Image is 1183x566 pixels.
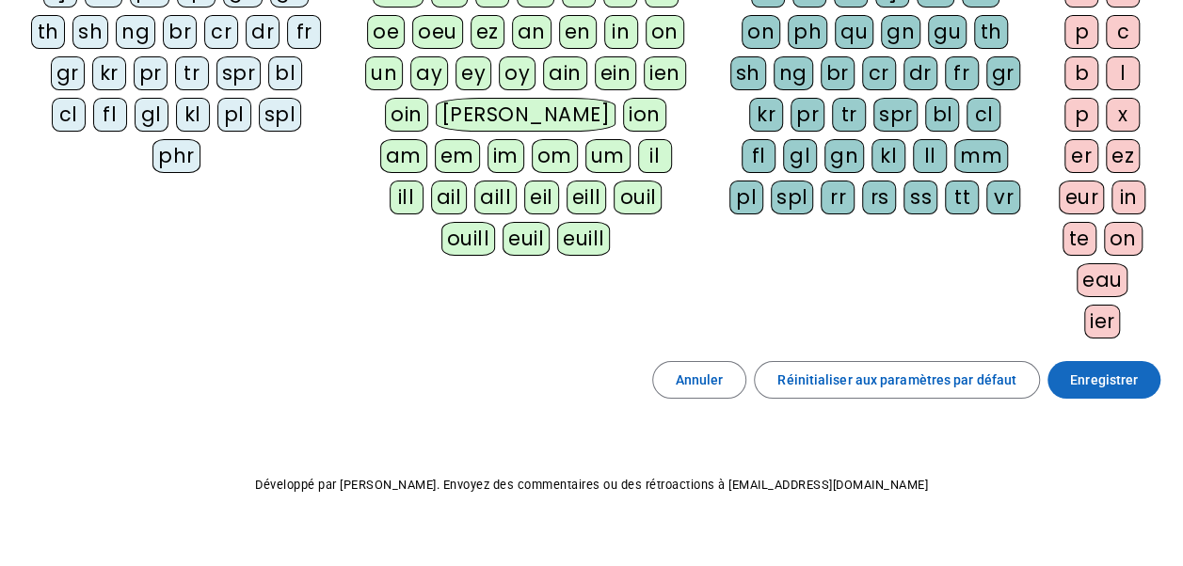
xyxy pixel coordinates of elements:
[1106,56,1140,90] div: l
[652,361,747,399] button: Annuler
[1047,361,1160,399] button: Enregistrer
[557,222,610,256] div: euill
[676,369,724,391] span: Annuler
[390,181,424,214] div: ill
[871,139,905,173] div: kl
[380,139,427,173] div: am
[532,139,578,173] div: om
[967,98,1000,132] div: cl
[1106,15,1140,49] div: c
[777,369,1016,391] span: Réinitialiser aux paramètres par défaut
[754,361,1040,399] button: Réinitialiser aux paramètres par défaut
[928,15,967,49] div: gu
[365,56,403,90] div: un
[729,181,763,214] div: pl
[925,98,959,132] div: bl
[543,56,587,90] div: ain
[595,56,637,90] div: ein
[873,98,919,132] div: spr
[456,56,491,90] div: ey
[410,56,448,90] div: ay
[783,139,817,173] div: gl
[1111,181,1145,214] div: in
[471,15,504,49] div: ez
[791,98,824,132] div: pr
[821,56,855,90] div: br
[204,15,238,49] div: cr
[441,222,495,256] div: ouill
[903,56,937,90] div: dr
[646,15,684,49] div: on
[385,98,428,132] div: oin
[503,222,550,256] div: euil
[499,56,536,90] div: oy
[488,139,524,173] div: im
[1106,139,1140,173] div: ez
[51,56,85,90] div: gr
[92,56,126,90] div: kr
[524,181,559,214] div: eil
[903,181,937,214] div: ss
[259,98,302,132] div: spl
[1064,15,1098,49] div: p
[954,139,1008,173] div: mm
[268,56,302,90] div: bl
[1104,222,1143,256] div: on
[567,181,607,214] div: eill
[749,98,783,132] div: kr
[93,98,127,132] div: fl
[774,56,813,90] div: ng
[730,56,766,90] div: sh
[974,15,1008,49] div: th
[913,139,947,173] div: ll
[1064,98,1098,132] div: p
[1064,56,1098,90] div: b
[367,15,405,49] div: oe
[135,98,168,132] div: gl
[31,15,65,49] div: th
[1070,369,1138,391] span: Enregistrer
[862,181,896,214] div: rs
[821,181,855,214] div: rr
[15,474,1168,496] p: Développé par [PERSON_NAME]. Envoyez des commentaires ou des rétroactions à [EMAIL_ADDRESS][DOMAI...
[436,98,615,132] div: [PERSON_NAME]
[788,15,827,49] div: ph
[216,56,262,90] div: spr
[1063,222,1096,256] div: te
[431,181,468,214] div: ail
[1059,181,1104,214] div: eur
[1077,263,1128,297] div: eau
[435,139,480,173] div: em
[116,15,155,49] div: ng
[152,139,200,173] div: phr
[246,15,280,49] div: dr
[945,56,979,90] div: fr
[1106,98,1140,132] div: x
[604,15,638,49] div: in
[163,15,197,49] div: br
[1084,305,1121,338] div: ier
[559,15,597,49] div: en
[217,98,251,132] div: pl
[945,181,979,214] div: tt
[52,98,86,132] div: cl
[742,139,775,173] div: fl
[175,56,209,90] div: tr
[176,98,210,132] div: kl
[512,15,552,49] div: an
[474,181,517,214] div: aill
[412,15,463,49] div: oeu
[1064,139,1098,173] div: er
[824,139,864,173] div: gn
[835,15,873,49] div: qu
[832,98,866,132] div: tr
[771,181,814,214] div: spl
[623,98,666,132] div: ion
[644,56,686,90] div: ien
[862,56,896,90] div: cr
[638,139,672,173] div: il
[287,15,321,49] div: fr
[742,15,780,49] div: on
[986,181,1020,214] div: vr
[986,56,1020,90] div: gr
